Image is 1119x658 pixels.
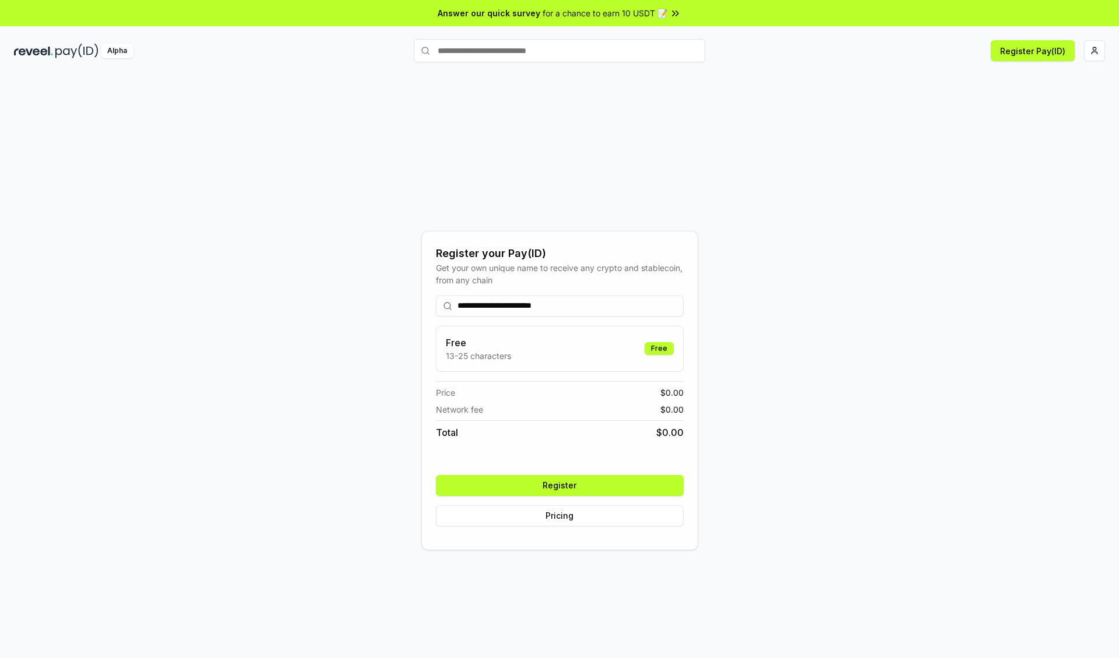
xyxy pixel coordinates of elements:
[991,40,1075,61] button: Register Pay(ID)
[436,245,684,262] div: Register your Pay(ID)
[436,386,455,399] span: Price
[101,44,133,58] div: Alpha
[656,425,684,439] span: $ 0.00
[55,44,98,58] img: pay_id
[660,386,684,399] span: $ 0.00
[436,425,458,439] span: Total
[645,342,674,355] div: Free
[436,475,684,496] button: Register
[660,403,684,416] span: $ 0.00
[446,336,511,350] h3: Free
[436,505,684,526] button: Pricing
[446,350,511,362] p: 13-25 characters
[436,403,483,416] span: Network fee
[14,44,53,58] img: reveel_dark
[438,7,540,19] span: Answer our quick survey
[436,262,684,286] div: Get your own unique name to receive any crypto and stablecoin, from any chain
[543,7,667,19] span: for a chance to earn 10 USDT 📝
